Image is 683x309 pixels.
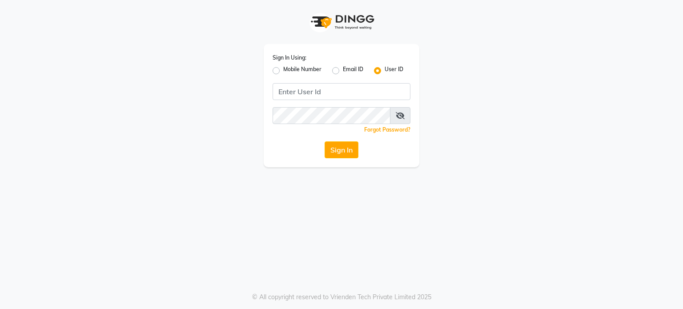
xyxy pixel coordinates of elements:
[385,65,403,76] label: User ID
[283,65,321,76] label: Mobile Number
[364,126,410,133] a: Forgot Password?
[343,65,363,76] label: Email ID
[325,141,358,158] button: Sign In
[306,9,377,35] img: logo1.svg
[273,107,390,124] input: Username
[273,54,306,62] label: Sign In Using:
[273,83,410,100] input: Username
